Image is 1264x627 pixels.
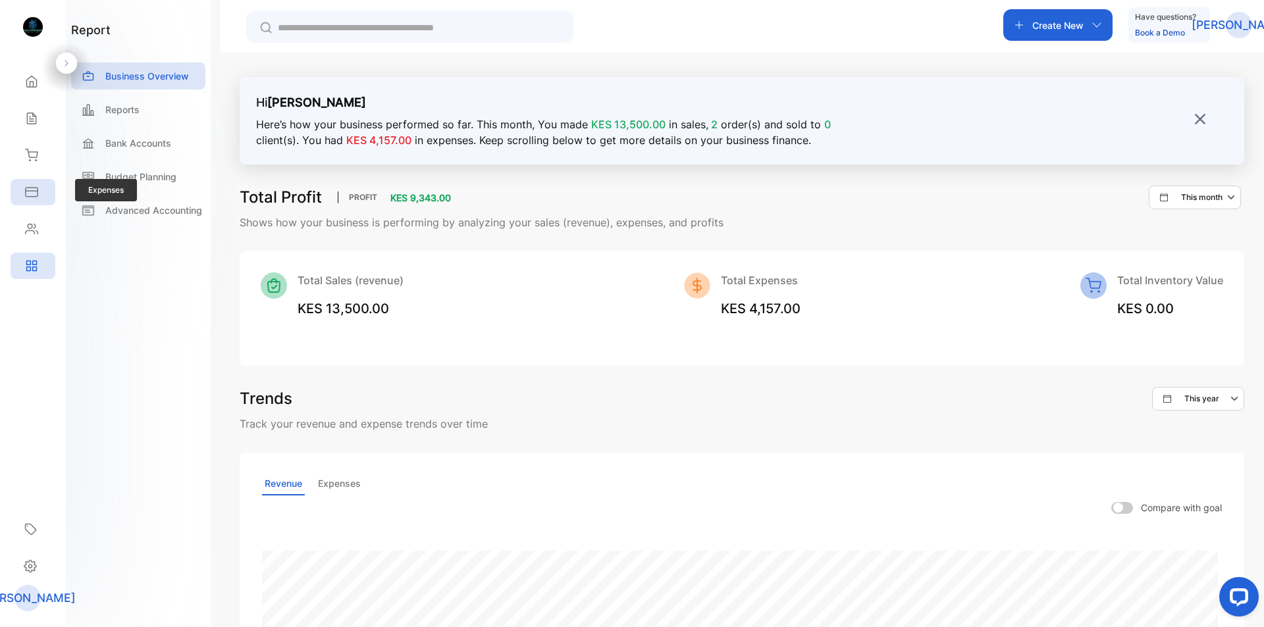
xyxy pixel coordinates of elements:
p: Hi [256,93,889,111]
p: Reports [105,103,140,116]
span: KES 4,157.00 [346,134,411,147]
h1: report [71,21,111,39]
p: Total Expenses [721,272,801,288]
button: This year [1152,387,1244,411]
p: Business Overview [105,69,189,83]
span: 2 [708,118,718,131]
p: Advanced Accounting [105,203,202,217]
a: Book a Demo [1135,28,1185,38]
span: KES 13,500.00 [298,301,389,316]
p: PROFIT [338,191,388,203]
p: This month [1181,191,1223,203]
p: Total Inventory Value [1117,272,1223,288]
span: 0 [824,118,831,131]
p: Bank Accounts [105,136,171,150]
p: Budget Planning [105,170,176,184]
a: Advanced Accounting [71,197,205,224]
a: Reports [71,96,205,123]
p: Create New [1032,18,1084,32]
p: Compare with goal [1141,501,1222,514]
iframe: LiveChat chat widget [1209,572,1264,627]
a: Budget Planning [71,163,205,190]
img: logo [23,17,43,37]
p: Here’s how your business performed so far. This month , You made in sales, order(s) and sold to c... [256,116,876,148]
p: Total Sales (revenue) [298,272,404,288]
button: Create New [1003,9,1113,41]
p: Revenue [262,472,305,495]
span: Expenses [75,179,137,201]
p: This year [1184,393,1219,405]
p: Shows how your business is performing by analyzing your sales (revenue), expenses, and profits [240,214,1244,230]
span: KES 0.00 [1117,301,1174,316]
button: This month [1149,186,1241,209]
p: Expenses [315,472,363,495]
h3: Total Profit [240,186,322,209]
span: KES 9,343.00 [390,192,451,203]
h3: Trends [240,387,292,411]
strong: [PERSON_NAME] [267,95,366,109]
span: KES 4,157.00 [721,301,801,316]
img: Icon [684,272,710,299]
p: Have questions? [1135,11,1196,24]
img: Icon [261,272,287,299]
a: Bank Accounts [71,130,205,157]
span: KES 13,500.00 [591,118,666,131]
a: Business Overview [71,63,205,89]
p: Track your revenue and expense trends over time [240,416,1244,432]
button: [PERSON_NAME] [1226,9,1252,41]
img: Icon [1080,272,1107,299]
img: close [1194,113,1207,126]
